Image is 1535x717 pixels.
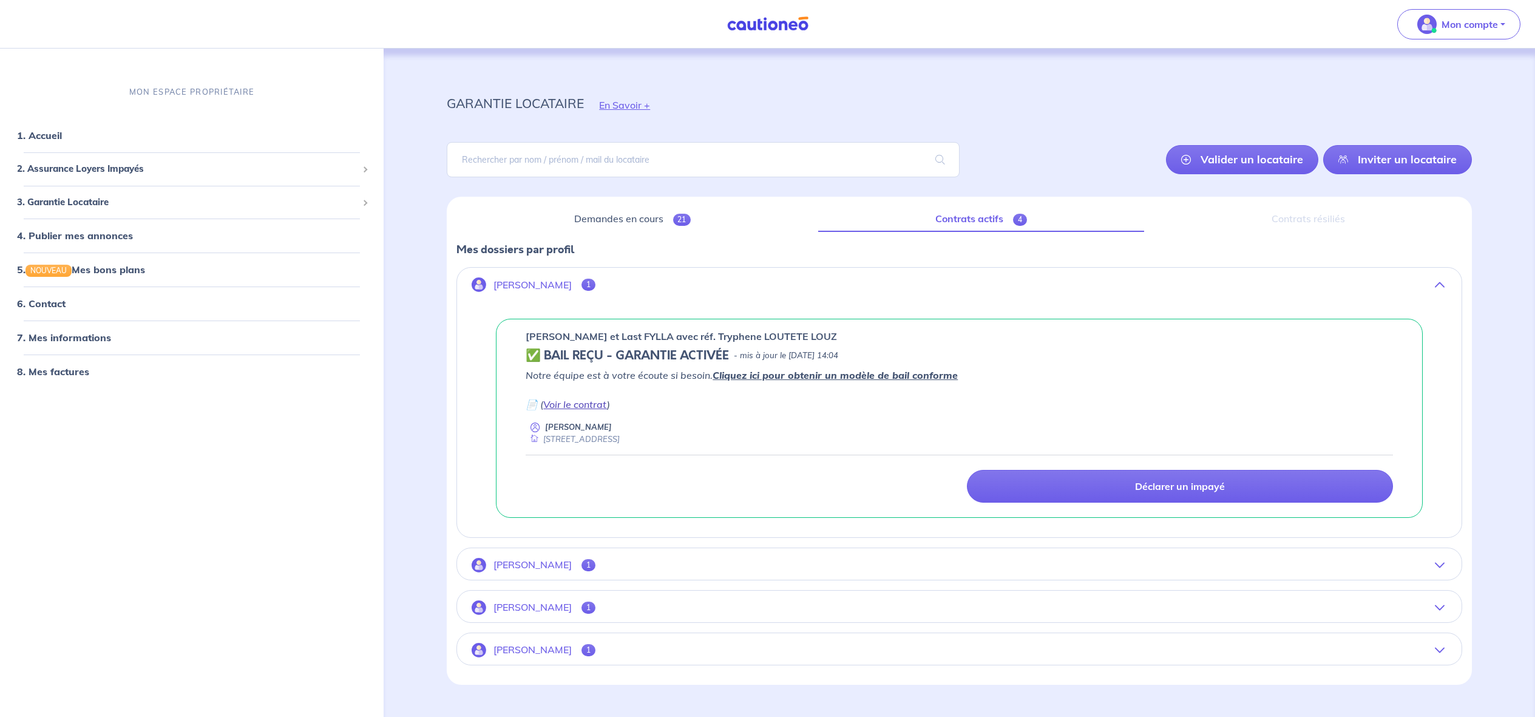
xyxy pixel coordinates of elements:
[1417,15,1437,34] img: illu_account_valid_menu.svg
[673,214,691,226] span: 21
[5,191,379,214] div: 3. Garantie Locataire
[1135,480,1225,492] p: Déclarer un impayé
[472,643,486,658] img: illu_account.svg
[1323,145,1472,174] a: Inviter un locataire
[5,291,379,316] div: 6. Contact
[526,348,1393,363] div: state: CONTRACT-VALIDATED, Context: IN-LANDLORD,IS-GL-CAUTION-IN-LANDLORD
[1442,17,1498,32] p: Mon compte
[5,257,379,282] div: 5.NOUVEAUMes bons plans
[129,86,254,98] p: MON ESPACE PROPRIÉTAIRE
[545,421,612,433] p: [PERSON_NAME]
[722,16,813,32] img: Cautioneo
[5,359,379,384] div: 8. Mes factures
[526,398,610,410] em: 📄 ( )
[447,92,584,114] p: garantie locataire
[17,331,111,344] a: 7. Mes informations
[17,263,145,276] a: 5.NOUVEAUMes bons plans
[818,206,1144,232] a: Contrats actifs4
[17,195,357,209] span: 3. Garantie Locataire
[456,206,808,232] a: Demandes en cours21
[5,157,379,181] div: 2. Assurance Loyers Impayés
[17,365,89,378] a: 8. Mes factures
[713,369,958,381] a: Cliquez ici pour obtenir un modèle de bail conforme
[472,277,486,292] img: illu_account.svg
[581,644,595,656] span: 1
[447,142,959,177] input: Rechercher par nom / prénom / mail du locataire
[5,223,379,248] div: 4. Publier mes annonces
[17,229,133,242] a: 4. Publier mes annonces
[5,325,379,350] div: 7. Mes informations
[921,143,960,177] span: search
[1166,145,1318,174] a: Valider un locataire
[584,87,665,123] button: En Savoir +
[493,602,572,613] p: [PERSON_NAME]
[526,433,620,445] div: [STREET_ADDRESS]
[5,123,379,148] div: 1. Accueil
[526,369,958,381] em: Notre équipe est à votre écoute si besoin.
[581,559,595,571] span: 1
[17,297,66,310] a: 6. Contact
[493,279,572,291] p: [PERSON_NAME]
[493,644,572,656] p: [PERSON_NAME]
[17,162,357,176] span: 2. Assurance Loyers Impayés
[457,270,1462,299] button: [PERSON_NAME]1
[581,602,595,614] span: 1
[457,636,1462,665] button: [PERSON_NAME]1
[1397,9,1520,39] button: illu_account_valid_menu.svgMon compte
[472,558,486,573] img: illu_account.svg
[472,600,486,615] img: illu_account.svg
[543,398,607,410] a: Voir le contrat
[17,129,62,141] a: 1. Accueil
[526,348,729,363] h5: ✅ BAIL REÇU - GARANTIE ACTIVÉE
[456,242,1462,257] p: Mes dossiers par profil
[967,470,1393,503] a: Déclarer un impayé
[526,329,837,344] p: [PERSON_NAME] et Last FYLLA avec réf. Tryphene LOUTETE LOUZ
[1013,214,1027,226] span: 4
[734,350,838,362] p: - mis à jour le [DATE] 14:04
[493,559,572,571] p: [PERSON_NAME]
[581,279,595,291] span: 1
[457,551,1462,580] button: [PERSON_NAME]1
[457,593,1462,622] button: [PERSON_NAME]1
